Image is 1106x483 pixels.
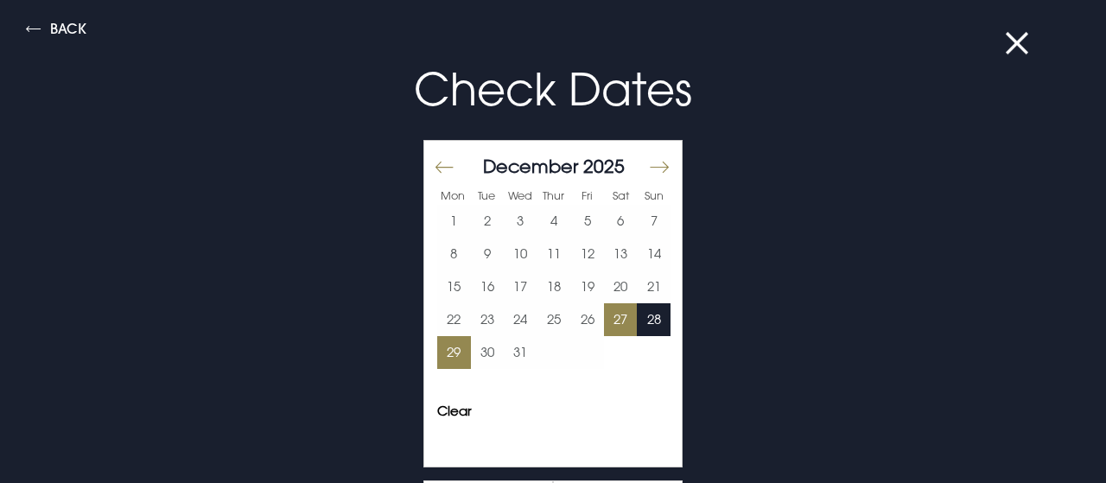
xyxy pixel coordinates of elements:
td: Choose Monday, December 29, 2025 as your end date. [437,336,471,369]
button: 11 [537,238,571,270]
button: 4 [537,205,571,238]
button: 2 [471,205,505,238]
td: Choose Monday, December 8, 2025 as your end date. [437,238,471,270]
td: Choose Saturday, December 20, 2025 as your end date. [604,270,638,303]
p: Check Dates [142,56,964,123]
button: 31 [504,336,537,369]
button: 10 [504,238,537,270]
button: 22 [437,303,471,336]
button: 20 [604,270,638,303]
span: 2025 [583,155,625,177]
button: 3 [504,205,537,238]
button: 29 [437,336,471,369]
button: 28 [637,303,671,336]
button: 9 [471,238,505,270]
td: Choose Wednesday, December 24, 2025 as your end date. [504,303,537,336]
td: Choose Sunday, December 28, 2025 as your end date. [637,303,671,336]
button: 21 [637,270,671,303]
button: 12 [570,238,604,270]
button: 27 [604,303,638,336]
button: 15 [437,270,471,303]
td: Choose Monday, December 22, 2025 as your end date. [437,303,471,336]
td: Choose Thursday, December 11, 2025 as your end date. [537,238,571,270]
td: Choose Tuesday, December 2, 2025 as your end date. [471,205,505,238]
td: Choose Friday, December 12, 2025 as your end date. [570,238,604,270]
button: 18 [537,270,571,303]
button: 13 [604,238,638,270]
button: 23 [471,303,505,336]
button: 7 [637,205,671,238]
button: 26 [570,303,604,336]
button: 19 [570,270,604,303]
td: Choose Thursday, December 18, 2025 as your end date. [537,270,571,303]
button: 6 [604,205,638,238]
td: Choose Monday, December 15, 2025 as your end date. [437,270,471,303]
td: Choose Tuesday, December 30, 2025 as your end date. [471,336,505,369]
td: Choose Saturday, December 13, 2025 as your end date. [604,238,638,270]
button: 5 [570,205,604,238]
td: Choose Wednesday, December 3, 2025 as your end date. [504,205,537,238]
td: Choose Tuesday, December 16, 2025 as your end date. [471,270,505,303]
td: Choose Tuesday, December 9, 2025 as your end date. [471,238,505,270]
td: Choose Thursday, December 4, 2025 as your end date. [537,205,571,238]
button: 17 [504,270,537,303]
td: Choose Sunday, December 14, 2025 as your end date. [637,238,671,270]
td: Choose Wednesday, December 10, 2025 as your end date. [504,238,537,270]
td: Choose Wednesday, December 31, 2025 as your end date. [504,336,537,369]
td: Choose Friday, December 5, 2025 as your end date. [570,205,604,238]
button: 1 [437,205,471,238]
td: Choose Friday, December 19, 2025 as your end date. [570,270,604,303]
td: Choose Wednesday, December 17, 2025 as your end date. [504,270,537,303]
button: 16 [471,270,505,303]
td: Choose Sunday, December 21, 2025 as your end date. [637,270,671,303]
button: 24 [504,303,537,336]
td: Choose Saturday, December 6, 2025 as your end date. [604,205,638,238]
button: 25 [537,303,571,336]
button: 14 [637,238,671,270]
button: Move forward to switch to the next month. [648,149,669,185]
td: Selected. Saturday, December 27, 2025 [604,303,638,336]
td: Choose Sunday, December 7, 2025 as your end date. [637,205,671,238]
button: 30 [471,336,505,369]
span: December [483,155,578,177]
td: Choose Tuesday, December 23, 2025 as your end date. [471,303,505,336]
td: Choose Friday, December 26, 2025 as your end date. [570,303,604,336]
td: Choose Monday, December 1, 2025 as your end date. [437,205,471,238]
button: Clear [437,404,472,417]
button: 8 [437,238,471,270]
button: Back [26,22,86,41]
td: Choose Thursday, December 25, 2025 as your end date. [537,303,571,336]
button: Move backward to switch to the previous month. [435,149,455,185]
